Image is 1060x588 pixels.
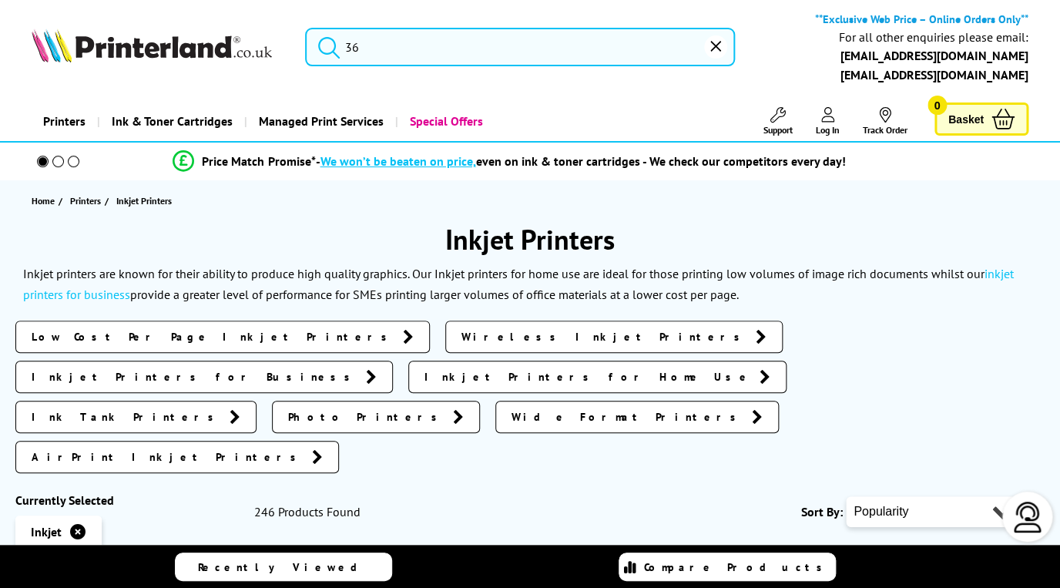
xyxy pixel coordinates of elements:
[840,67,1028,82] a: [EMAIL_ADDRESS][DOMAIN_NAME]
[445,321,783,353] a: Wireless Inkjet Printers
[15,361,393,393] a: Inkjet Printers for Business
[839,30,1028,45] div: For all other enquiries please email:
[175,553,392,581] a: Recently Viewed
[32,369,358,385] span: Inkjet Printers for Business
[254,504,361,519] span: 246 Products Found
[32,29,272,62] img: Printerland Logo
[512,409,744,425] span: Wide Format Printers
[816,124,840,136] span: Log In
[32,409,222,425] span: Ink Tank Printers
[619,553,836,581] a: Compare Products
[934,102,1028,136] a: Basket 0
[461,329,748,344] span: Wireless Inkjet Printers
[763,107,793,136] a: Support
[272,401,480,433] a: Photo Printers
[97,102,244,141] a: Ink & Toner Cartridges
[801,504,843,519] span: Sort By:
[816,107,840,136] a: Log In
[31,524,62,539] span: Inkjet
[23,266,1014,302] p: Inkjet printers are known for their ability to produce high quality graphics. Our Inkjet printers...
[408,361,787,393] a: Inkjet Printers for Home Use
[244,102,395,141] a: Managed Print Services
[840,48,1028,63] a: [EMAIL_ADDRESS][DOMAIN_NAME]
[315,153,845,169] div: - even on ink & toner cartridges - We check our competitors every day!
[644,560,830,574] span: Compare Products
[112,102,233,141] span: Ink & Toner Cartridges
[70,193,105,209] a: Printers
[198,560,373,574] span: Recently Viewed
[8,148,1011,175] li: modal_Promise
[32,29,286,66] a: Printerland Logo
[395,102,495,141] a: Special Offers
[70,193,101,209] span: Printers
[32,329,395,344] span: Low Cost Per Page Inkjet Printers
[763,124,793,136] span: Support
[32,193,59,209] a: Home
[927,96,947,115] span: 0
[863,107,907,136] a: Track Order
[15,321,430,353] a: Low Cost Per Page Inkjet Printers
[495,401,779,433] a: Wide Format Printers
[32,102,97,141] a: Printers
[305,28,735,66] input: Search
[202,153,315,169] span: Price Match Promise*
[1012,502,1043,533] img: user-headset-light.svg
[424,369,752,385] span: Inkjet Printers for Home Use
[948,109,984,129] span: Basket
[15,401,257,433] a: Ink Tank Printers
[815,12,1028,26] b: **Exclusive Web Price – Online Orders Only**
[288,409,445,425] span: Photo Printers
[15,441,339,473] a: AirPrint Inkjet Printers
[116,195,172,207] span: Inkjet Printers
[15,492,239,508] div: Currently Selected
[15,221,1045,257] h1: Inkjet Printers
[32,449,304,465] span: AirPrint Inkjet Printers
[320,153,475,169] span: We won’t be beaten on price,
